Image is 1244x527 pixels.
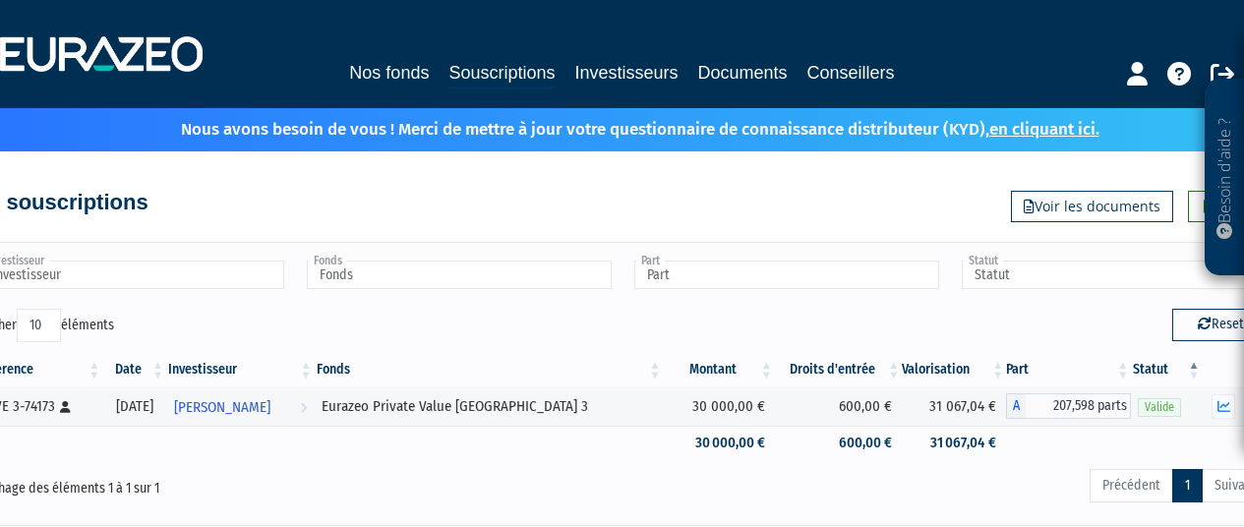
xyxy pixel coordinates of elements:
[1172,469,1203,502] a: 1
[166,386,315,426] a: [PERSON_NAME]
[60,401,71,413] i: [Français] Personne physique
[775,426,903,460] td: 600,00 €
[1214,89,1236,266] p: Besoin d'aide ?
[1006,353,1131,386] th: Part: activer pour trier la colonne par ordre croissant
[1138,398,1181,417] span: Valide
[17,309,61,342] select: Afficheréléments
[664,426,775,460] td: 30 000,00 €
[322,396,657,417] div: Eurazeo Private Value [GEOGRAPHIC_DATA] 3
[1006,393,1026,419] span: A
[1011,191,1173,222] a: Voir les documents
[902,386,1006,426] td: 31 067,04 €
[1006,393,1131,419] div: A - Eurazeo Private Value Europe 3
[664,386,775,426] td: 30 000,00 €
[166,353,315,386] th: Investisseur: activer pour trier la colonne par ordre croissant
[775,386,903,426] td: 600,00 €
[300,389,307,426] i: Voir l'investisseur
[124,113,1099,142] p: Nous avons besoin de vous ! Merci de mettre à jour votre questionnaire de connaissance distribute...
[698,59,788,87] a: Documents
[109,396,159,417] div: [DATE]
[807,59,895,87] a: Conseillers
[1131,353,1202,386] th: Statut : activer pour trier la colonne par ordre d&eacute;croissant
[1026,393,1131,419] span: 207,598 parts
[574,59,678,87] a: Investisseurs
[902,426,1006,460] td: 31 067,04 €
[989,119,1099,140] a: en cliquant ici.
[349,59,429,87] a: Nos fonds
[775,353,903,386] th: Droits d'entrée: activer pour trier la colonne par ordre croissant
[448,59,555,89] a: Souscriptions
[664,353,775,386] th: Montant: activer pour trier la colonne par ordre croissant
[174,389,270,426] span: [PERSON_NAME]
[902,353,1006,386] th: Valorisation: activer pour trier la colonne par ordre croissant
[315,353,664,386] th: Fonds: activer pour trier la colonne par ordre croissant
[102,353,166,386] th: Date: activer pour trier la colonne par ordre croissant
